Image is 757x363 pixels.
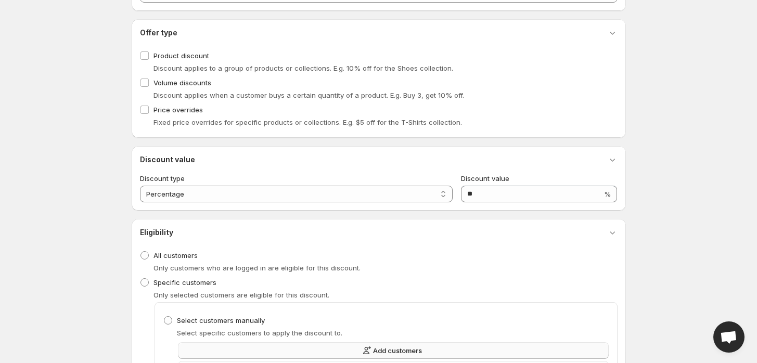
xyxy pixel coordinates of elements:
span: Specific customers [153,278,216,287]
span: Discount applies to a group of products or collections. E.g. 10% off for the Shoes collection. [153,64,453,72]
div: Open chat [713,321,745,353]
h3: Discount value [140,154,195,165]
span: Only customers who are logged in are eligible for this discount. [153,264,361,272]
span: Select specific customers to apply the discount to. [177,329,342,337]
span: Price overrides [153,106,203,114]
span: Volume discounts [153,79,211,87]
span: Only selected customers are eligible for this discount. [153,291,329,299]
span: Product discount [153,51,209,60]
span: % [604,190,611,198]
span: All customers [153,251,198,260]
span: Discount value [461,174,509,183]
h3: Offer type [140,28,177,38]
h3: Eligibility [140,227,173,238]
button: Add customers [178,342,609,359]
span: Add customers [373,345,422,356]
span: Discount type [140,174,185,183]
span: Fixed price overrides for specific products or collections. E.g. $5 off for the T-Shirts collection. [153,118,462,126]
span: Discount applies when a customer buys a certain quantity of a product. E.g. Buy 3, get 10% off. [153,91,464,99]
span: Select customers manually [177,316,265,325]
